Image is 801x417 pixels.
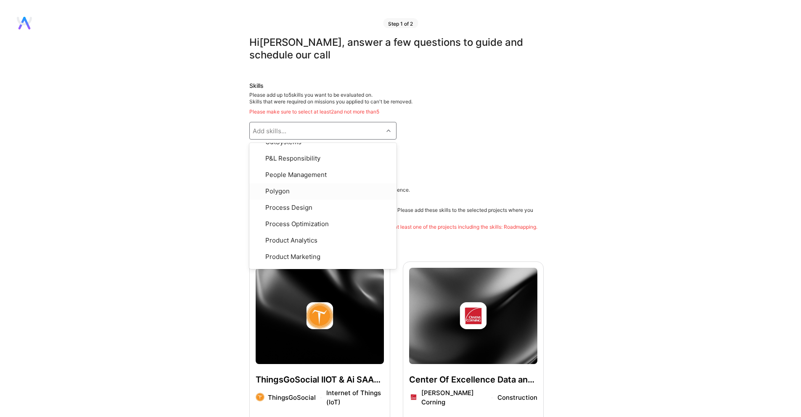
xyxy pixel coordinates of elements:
[383,18,418,28] div: Step 1 of 2
[254,154,391,164] div: P&L Responsibility
[254,187,391,196] div: Polygon
[254,269,391,278] div: Product Strategy
[249,224,544,230] div: Please make sure that at least two projects are selected, with at least one of the projects inclu...
[254,252,391,262] div: Product Marketing
[253,127,286,135] div: Add skills...
[254,219,391,229] div: Process Optimization
[249,82,544,90] div: Skills
[254,203,391,213] div: Process Design
[249,36,544,61] div: Hi [PERSON_NAME] , answer a few questions to guide and schedule our call
[254,170,391,180] div: People Management
[249,98,412,105] span: Skills that were required on missions you applied to can't be removed.
[249,92,544,115] div: Please add up to 5 skills you want to be evaluated on.
[254,236,391,245] div: Product Analytics
[249,108,544,115] div: Please make sure to select at least 2 and not more than 5
[386,129,391,133] i: icon Chevron
[249,187,544,230] div: Please select projects that best represent your skills and experience. Be prepared to discuss the...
